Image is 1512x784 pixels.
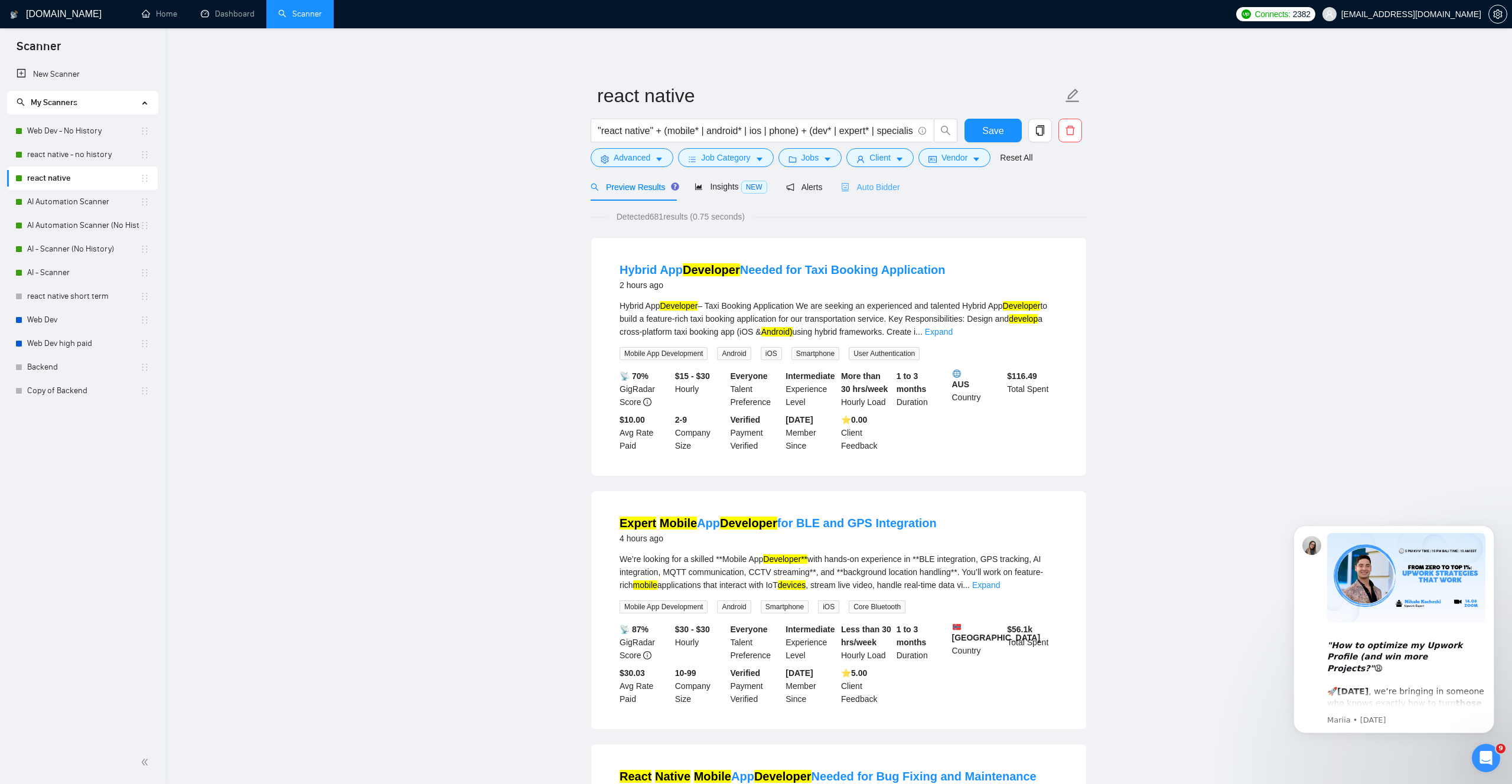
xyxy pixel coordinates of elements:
span: Scanner [7,38,70,63]
span: caret-down [895,155,904,164]
img: 🌐 [953,370,961,378]
span: setting [601,155,609,164]
mark: Developer [683,263,740,276]
div: We’re looking for a skilled **Mobile App with hands-on experience in **BLE integration, GPS track... [620,553,1058,592]
li: Copy of Backend [7,379,158,403]
a: Hybrid AppDeveloperNeeded for Taxi Booking Application [620,263,946,276]
div: Country [950,623,1005,662]
div: Talent Preference [728,370,784,409]
button: Save [964,119,1022,142]
div: 2 hours ago [620,278,946,292]
a: Web Dev high paid [27,332,140,355]
mark: Developer** [763,554,807,564]
span: search [17,98,25,106]
span: Advanced [614,151,650,164]
span: holder [140,150,149,159]
button: copy [1028,119,1052,142]
span: holder [140,126,149,136]
span: Client [869,151,891,164]
b: Verified [731,415,761,424]
b: ⭐️ 5.00 [841,668,867,678]
span: caret-down [823,155,832,164]
span: Alerts [786,182,823,192]
a: react native [27,166,140,190]
div: Hourly Load [839,623,894,662]
button: userClientcaret-down [846,148,914,167]
b: Everyone [731,371,768,381]
span: ... [915,327,923,337]
span: Detected 681 results (0.75 seconds) [608,210,753,223]
span: holder [140,339,149,348]
li: react native short term [7,285,158,308]
b: 1 to 3 months [897,371,927,394]
a: React Native MobileAppDeveloperNeeded for Bug Fixing and Maintenance [620,770,1037,783]
div: Company Size [673,413,728,452]
mark: Developer [754,770,812,783]
mark: Developer [660,301,698,311]
span: Connects: [1254,8,1290,21]
span: Mobile App Development [620,600,708,613]
div: Tooltip anchor [670,181,680,192]
input: Scanner name... [597,81,1063,110]
a: AI - Scanner [27,261,140,285]
mark: Expert [620,517,656,530]
mark: mobile [633,580,657,590]
span: search [591,183,599,191]
span: holder [140,386,149,396]
span: copy [1029,125,1051,136]
button: search [934,119,957,142]
iframe: Intercom live chat [1472,744,1500,772]
span: holder [140,197,149,207]
b: $ 116.49 [1007,371,1037,381]
span: holder [140,315,149,325]
span: holder [140,221,149,230]
a: react native short term [27,285,140,308]
img: upwork-logo.png [1241,9,1251,19]
b: [DATE] [786,668,813,678]
img: 🇳🇴 [953,623,961,631]
span: Insights [695,182,767,191]
span: holder [140,174,149,183]
button: setting [1488,5,1507,24]
li: Web Dev high paid [7,332,158,355]
div: Client Feedback [839,667,894,705]
b: AUS [952,370,1003,389]
a: Expert MobileAppDeveloperfor BLE and GPS Integration [620,517,937,530]
mark: Developer [720,517,777,530]
span: info-circle [643,651,651,659]
b: Intermediate [786,371,835,381]
div: 4 hours ago [620,531,937,545]
li: New Scanner [7,63,158,86]
span: folder [788,155,797,164]
span: robot [841,183,849,191]
span: user [856,155,865,164]
span: user [1325,10,1334,18]
mark: React [620,770,651,783]
li: AI Automation Scanner (No History) [7,214,158,237]
b: $ 56.1k [1007,625,1032,634]
span: Core Bluetooth [849,600,905,613]
div: Duration [894,623,950,662]
span: caret-down [655,155,663,164]
span: caret-down [972,155,980,164]
span: Mobile App Development [620,347,708,360]
li: react native [7,166,158,190]
b: Verified [731,668,761,678]
a: New Scanner [17,63,148,86]
li: AI - Scanner (No History) [7,237,158,261]
a: Copy of Backend [27,379,140,403]
b: $30 - $30 [675,625,710,634]
div: Total Spent [1005,370,1060,409]
b: [GEOGRAPHIC_DATA] [952,623,1041,642]
div: Hourly Load [839,370,894,409]
div: Experience Level [783,370,839,409]
button: delete [1058,119,1082,142]
b: ⭐️ 0.00 [841,415,867,424]
div: Hybrid App – Taxi Booking Application We are seeking an experienced and talented Hybrid App to bu... [620,299,1058,338]
b: Everyone [731,625,768,634]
